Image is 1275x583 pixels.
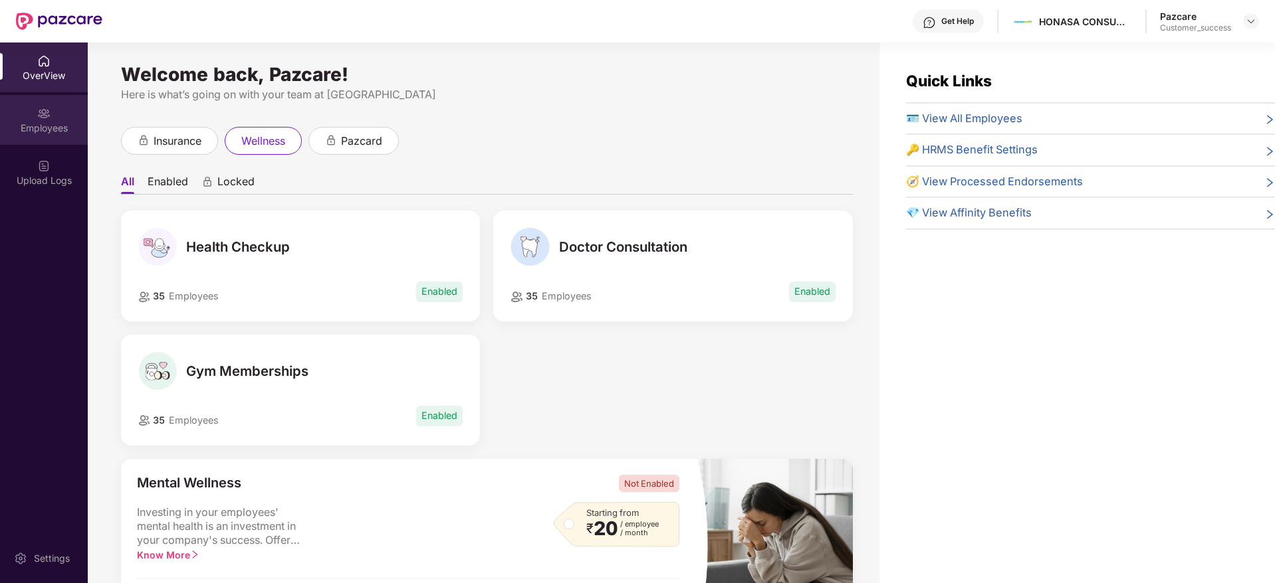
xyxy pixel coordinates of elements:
[217,175,255,194] span: Locked
[169,290,219,301] span: Employees
[16,13,102,30] img: New Pazcare Logo
[620,529,659,537] span: / month
[1160,10,1231,23] div: Pazcare
[37,159,51,173] img: svg+xml;base64,PHN2ZyBpZD0iVXBsb2FkX0xvZ3MiIGRhdGEtbmFtZT0iVXBsb2FkIExvZ3MiIHhtbG5zPSJodHRwOi8vd3...
[186,363,308,379] span: Gym Memberships
[941,16,974,27] div: Get Help
[30,552,74,565] div: Settings
[619,475,679,492] span: Not Enabled
[906,205,1032,222] span: 💎 View Affinity Benefits
[416,406,463,426] span: Enabled
[138,291,151,302] img: employeeIcon
[586,523,594,534] span: ₹
[137,549,199,560] span: Know More
[906,72,992,90] span: Quick Links
[121,69,853,80] div: Welcome back, Pazcare!
[137,475,241,492] span: Mental Wellness
[906,173,1083,191] span: 🧭 View Processed Endorsements
[923,16,936,29] img: svg+xml;base64,PHN2ZyBpZD0iSGVscC0zMngzMiIgeG1sbnM9Imh0dHA6Ly93d3cudzMub3JnLzIwMDAvc3ZnIiB3aWR0aD...
[1264,207,1275,222] span: right
[511,291,523,302] img: employeeIcon
[37,54,51,68] img: svg+xml;base64,PHN2ZyBpZD0iSG9tZSIgeG1sbnM9Imh0dHA6Ly93d3cudzMub3JnLzIwMDAvc3ZnIiB3aWR0aD0iMjAiIG...
[789,282,836,301] span: Enabled
[190,550,199,559] span: right
[201,176,213,188] div: animation
[523,290,538,301] span: 35
[1246,16,1256,27] img: svg+xml;base64,PHN2ZyBpZD0iRHJvcGRvd24tMzJ4MzIiIHhtbG5zPSJodHRwOi8vd3d3LnczLm9yZy8yMDAwL3N2ZyIgd2...
[906,141,1038,159] span: 🔑 HRMS Benefit Settings
[37,107,51,120] img: svg+xml;base64,PHN2ZyBpZD0iRW1wbG95ZWVzIiB4bWxucz0iaHR0cDovL3d3dy53My5vcmcvMjAwMC9zdmciIHdpZHRoPS...
[559,239,687,255] span: Doctor Consultation
[14,552,27,565] img: svg+xml;base64,PHN2ZyBpZD0iU2V0dGluZy0yMHgyMCIgeG1sbnM9Imh0dHA6Ly93d3cudzMub3JnLzIwMDAvc3ZnIiB3aW...
[1264,144,1275,159] span: right
[138,228,177,266] img: Health Checkup
[148,175,188,194] li: Enabled
[1264,176,1275,191] span: right
[620,520,659,529] span: / employee
[594,520,618,537] span: 20
[121,175,134,194] li: All
[138,134,150,146] div: animation
[1264,113,1275,127] span: right
[1039,15,1132,28] div: HONASA CONSUMER LIMITED
[186,239,290,255] span: Health Checkup
[1014,12,1033,31] img: Mamaearth%20Logo.jpg
[138,352,177,390] img: Gym Memberships
[137,505,310,548] span: Investing in your employees' mental health is an investment in your company's success. Offer Ment...
[542,290,592,301] span: Employees
[1160,23,1231,33] div: Customer_success
[138,415,151,426] img: employeeIcon
[241,133,285,149] span: wellness
[416,282,463,301] span: Enabled
[121,86,853,103] div: Here is what’s going on with your team at [GEOGRAPHIC_DATA]
[154,133,201,149] span: insurance
[906,110,1022,127] span: 🪪 View All Employees
[150,290,165,301] span: 35
[586,507,639,518] span: Starting from
[341,133,382,149] span: pazcard
[169,414,219,426] span: Employees
[150,414,165,426] span: 35
[325,134,337,146] div: animation
[511,228,549,266] img: Doctor Consultation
